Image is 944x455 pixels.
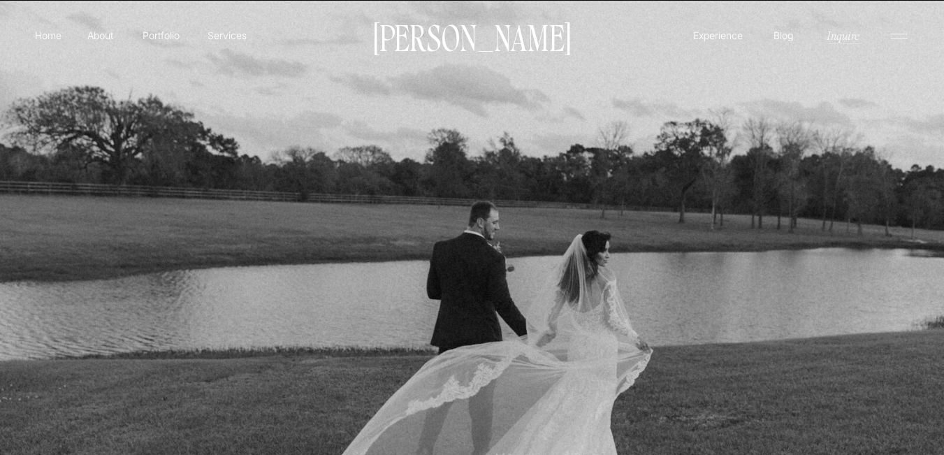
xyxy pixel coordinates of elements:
a: About [85,28,116,42]
a: Inquire [825,27,861,43]
a: Portfolio [136,28,186,43]
a: Blog [770,28,797,42]
a: [PERSON_NAME] [367,22,578,51]
a: Home [32,28,64,43]
a: Services [206,28,247,43]
a: Experience [691,28,745,43]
